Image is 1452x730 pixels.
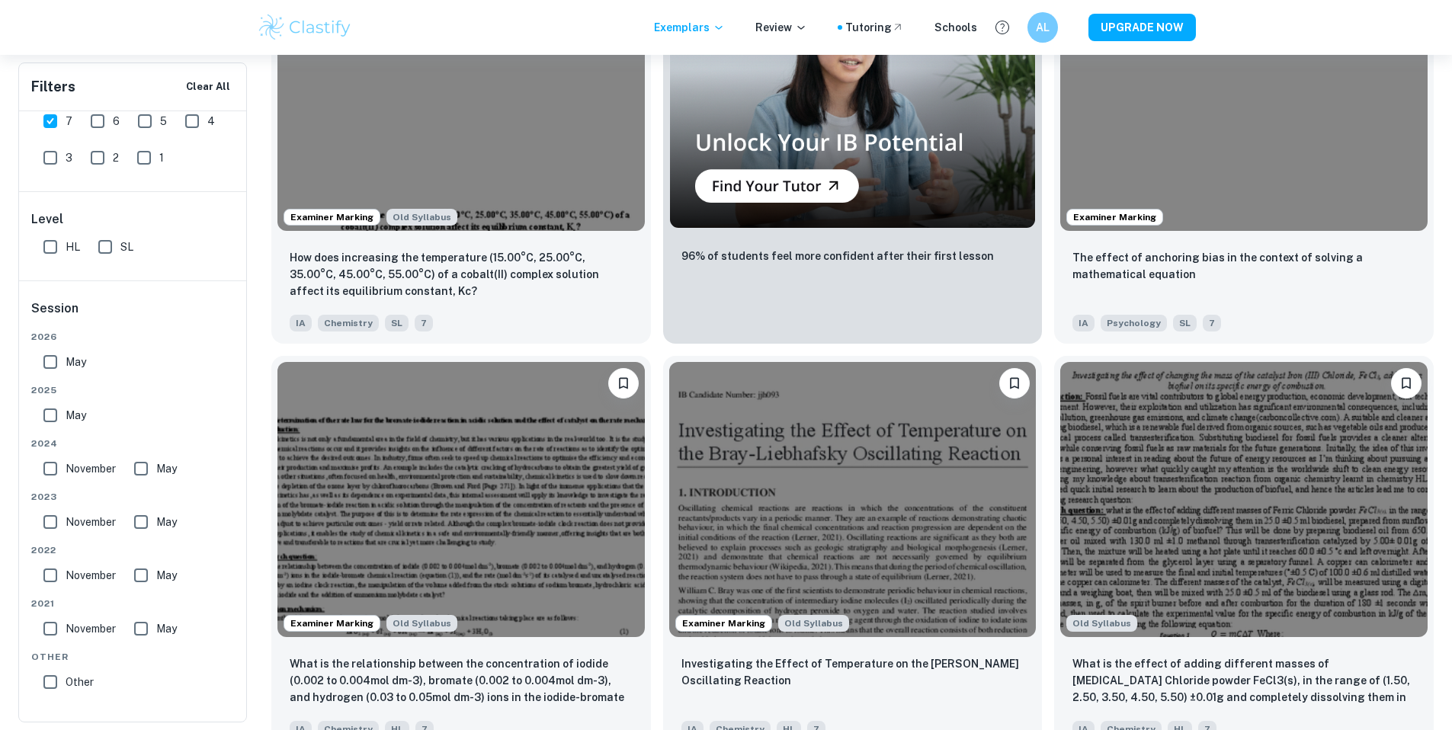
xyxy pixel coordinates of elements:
[290,655,633,707] p: What is the relationship between the concentration of iodide (0.002 to 0.004mol dm-3), bromate (0...
[284,210,380,224] span: Examiner Marking
[1067,210,1162,224] span: Examiner Marking
[66,514,116,530] span: November
[207,113,215,130] span: 4
[386,209,457,226] span: Old Syllabus
[676,616,771,630] span: Examiner Marking
[1066,615,1137,632] span: Old Syllabus
[778,615,849,632] div: Starting from the May 2025 session, the Chemistry IA requirements have changed. It's OK to refer ...
[1391,368,1422,399] button: Bookmark
[66,239,80,255] span: HL
[182,75,234,98] button: Clear All
[66,620,116,637] span: November
[290,249,633,299] p: How does increasing the temperature (15.00​°C, 25.00°C, 35.00°C, 45.00°C, 55.00°C​) of a cobalt(I...
[31,597,236,610] span: 2021
[66,407,86,424] span: May
[156,567,177,584] span: May
[386,615,457,632] span: Old Syllabus
[113,113,120,130] span: 6
[1072,315,1095,331] span: IA
[778,615,849,632] span: Old Syllabus
[1101,315,1167,331] span: Psychology
[257,12,354,43] img: Clastify logo
[284,616,380,630] span: Examiner Marking
[386,209,457,226] div: Starting from the May 2025 session, the Chemistry IA requirements have changed. It's OK to refer ...
[934,19,977,36] a: Schools
[66,113,72,130] span: 7
[1088,14,1196,41] button: UPGRADE NOW
[755,19,807,36] p: Review
[654,19,725,36] p: Exemplars
[66,149,72,166] span: 3
[31,543,236,557] span: 2022
[386,615,457,632] div: Starting from the May 2025 session, the Chemistry IA requirements have changed. It's OK to refer ...
[31,437,236,450] span: 2024
[66,460,116,477] span: November
[989,14,1015,40] button: Help and Feedback
[1066,615,1137,632] div: Starting from the May 2025 session, the Chemistry IA requirements have changed. It's OK to refer ...
[31,650,236,664] span: Other
[156,460,177,477] span: May
[31,383,236,397] span: 2025
[290,315,312,331] span: IA
[1072,249,1415,283] p: The effect of anchoring bias in the context of solving a mathematical equation
[1173,315,1197,331] span: SL
[1072,655,1415,707] p: What is the effect of adding different masses of Ferric Chloride powder FeCl3(s), in the range of...
[1203,315,1221,331] span: 7
[999,368,1030,399] button: Bookmark
[159,149,164,166] span: 1
[120,239,133,255] span: SL
[156,514,177,530] span: May
[385,315,409,331] span: SL
[66,674,94,690] span: Other
[66,567,116,584] span: November
[156,620,177,637] span: May
[669,362,1037,637] img: Chemistry IA example thumbnail: Investigating the Effect of Temperature
[845,19,904,36] a: Tutoring
[277,362,645,637] img: Chemistry IA example thumbnail: What is the relationship between the con
[318,315,379,331] span: Chemistry
[113,149,119,166] span: 2
[1060,362,1428,637] img: Chemistry IA example thumbnail: What is the effect of adding different m
[1034,19,1051,36] h6: AL
[31,299,236,330] h6: Session
[31,76,75,98] h6: Filters
[31,330,236,344] span: 2026
[1027,12,1058,43] button: AL
[681,655,1024,689] p: Investigating the Effect of Temperature on the Bray-Liebhafsky Oscillating Reaction
[681,248,994,264] p: 96% of students feel more confident after their first lesson
[608,368,639,399] button: Bookmark
[160,113,167,130] span: 5
[31,210,236,229] h6: Level
[415,315,433,331] span: 7
[31,490,236,504] span: 2023
[66,354,86,370] span: May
